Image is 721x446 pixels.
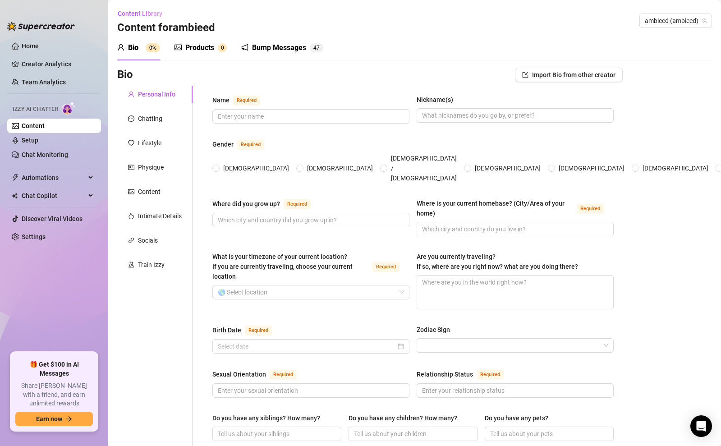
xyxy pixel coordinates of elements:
label: Zodiac Sign [417,325,456,335]
span: 🎁 Get $100 in AI Messages [15,360,93,378]
span: Chat Copilot [22,189,86,203]
span: [DEMOGRAPHIC_DATA] / [DEMOGRAPHIC_DATA] [387,153,460,183]
h3: Content for ambieed [117,21,215,35]
input: Nickname(s) [422,110,606,120]
div: Bump Messages [252,42,306,53]
input: Do you have any children? How many? [354,429,470,439]
div: Content [138,187,161,197]
span: team [702,18,707,23]
div: Intimate Details [138,211,182,221]
input: Do you have any siblings? How many? [218,429,334,439]
span: Required [237,140,264,150]
input: Where is your current homebase? (City/Area of your home) [422,224,606,234]
label: Name [212,95,270,106]
a: Setup [22,137,38,144]
div: Zodiac Sign [417,325,450,335]
div: Do you have any pets? [485,413,548,423]
label: Where is your current homebase? (City/Area of your home) [417,198,614,218]
span: [DEMOGRAPHIC_DATA] [471,163,544,173]
span: Earn now [36,415,62,423]
label: Relationship Status [417,369,514,380]
div: Physique [138,162,164,172]
span: Izzy AI Chatter [13,105,58,114]
span: Required [270,370,297,380]
div: Where did you grow up? [212,199,280,209]
div: Open Intercom Messenger [690,415,712,437]
label: Birth Date [212,325,282,336]
div: Nickname(s) [417,95,453,105]
img: logo-BBDzfeDw.svg [7,22,75,31]
label: Do you have any pets? [485,413,555,423]
span: What is your timezone of your current location? If you are currently traveling, choose your curre... [212,253,353,280]
sup: 0% [146,43,160,52]
sup: 47 [310,43,323,52]
span: notification [241,44,248,51]
div: Lifestyle [138,138,161,148]
div: Do you have any children? How many? [349,413,457,423]
span: experiment [128,262,134,268]
div: Bio [128,42,138,53]
span: Are you currently traveling? If so, where are you right now? what are you doing there? [417,253,578,270]
span: thunderbolt [12,174,19,181]
div: Do you have any siblings? How many? [212,413,320,423]
div: Name [212,95,230,105]
span: idcard [128,164,134,170]
button: Content Library [117,6,170,21]
div: Gender [212,139,234,149]
span: Required [245,326,272,336]
span: [DEMOGRAPHIC_DATA] [639,163,712,173]
label: Gender [212,139,274,150]
h3: Bio [117,68,133,82]
button: Earn nowarrow-right [15,412,93,426]
span: Required [284,199,311,209]
span: Automations [22,170,86,185]
a: Chat Monitoring [22,151,68,158]
a: Discover Viral Videos [22,215,83,222]
span: Import Bio from other creator [532,71,615,78]
span: Required [577,204,604,214]
span: Share [PERSON_NAME] with a friend, and earn unlimited rewards [15,382,93,408]
div: Birth Date [212,325,241,335]
span: 7 [317,45,320,51]
span: user [128,91,134,97]
span: 4 [313,45,317,51]
label: Do you have any siblings? How many? [212,413,326,423]
span: Content Library [118,10,162,17]
span: import [522,72,528,78]
input: Relationship Status [422,386,606,395]
div: Relationship Status [417,369,473,379]
input: Do you have any pets? [490,429,606,439]
div: Train Izzy [138,260,165,270]
span: picture [128,189,134,195]
span: link [128,237,134,244]
label: Where did you grow up? [212,198,321,209]
div: Socials [138,235,158,245]
img: Chat Copilot [12,193,18,199]
input: Where did you grow up? [218,215,402,225]
div: Where is your current homebase? (City/Area of your home) [417,198,573,218]
span: [DEMOGRAPHIC_DATA] [555,163,628,173]
div: Products [185,42,214,53]
span: Required [477,370,504,380]
a: Home [22,42,39,50]
label: Nickname(s) [417,95,459,105]
span: [DEMOGRAPHIC_DATA] [220,163,293,173]
input: Sexual Orientation [218,386,402,395]
div: Chatting [138,114,162,124]
a: Settings [22,233,46,240]
label: Sexual Orientation [212,369,307,380]
span: [DEMOGRAPHIC_DATA] [303,163,377,173]
span: fire [128,213,134,219]
div: Sexual Orientation [212,369,266,379]
div: Personal Info [138,89,175,99]
span: Required [372,262,400,272]
sup: 0 [218,43,227,52]
button: Import Bio from other creator [515,68,623,82]
a: Creator Analytics [22,57,94,71]
span: arrow-right [66,416,72,422]
span: heart [128,140,134,146]
input: Birth Date [218,341,396,351]
input: Name [218,111,402,121]
span: picture [175,44,182,51]
span: ambieed (ambieed) [645,14,707,28]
